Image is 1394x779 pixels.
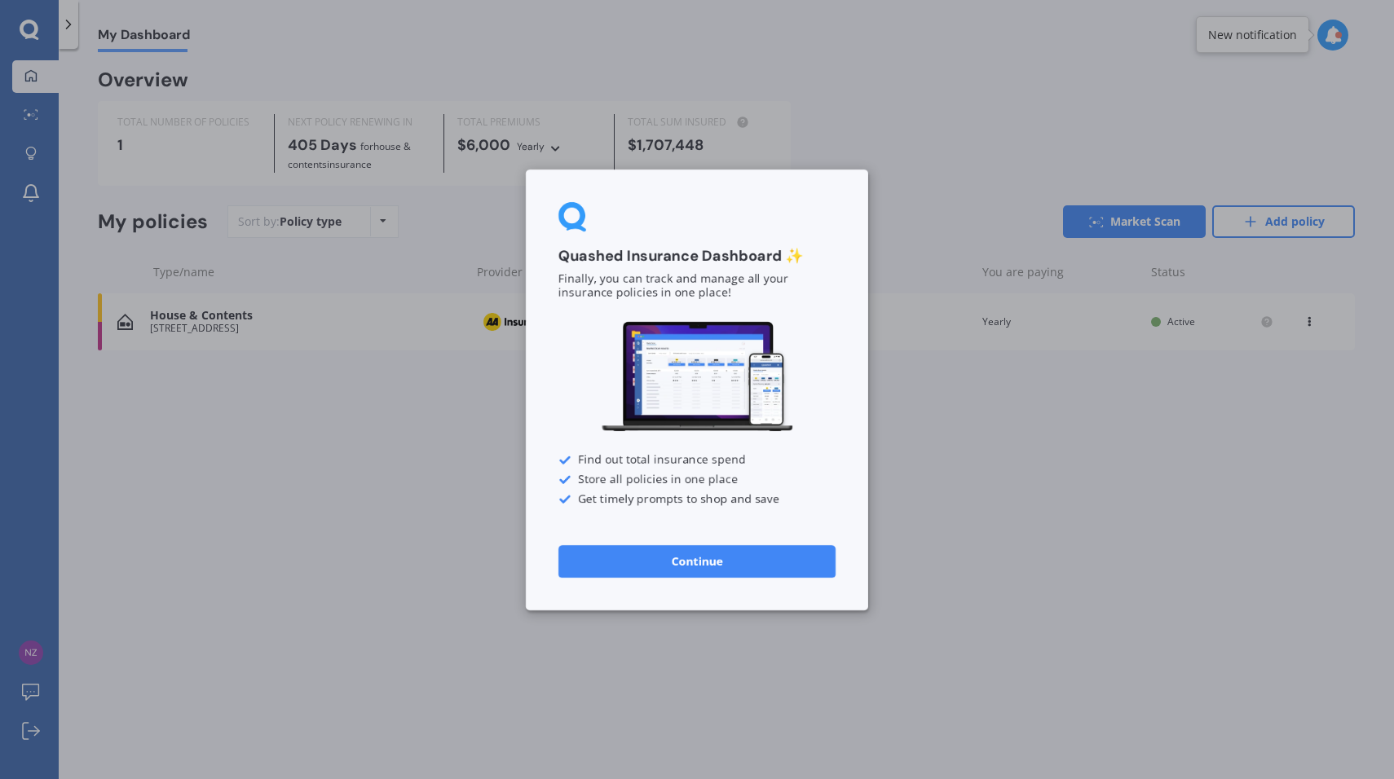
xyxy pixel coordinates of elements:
button: Continue [558,544,836,577]
img: Dashboard [599,319,795,434]
p: Finally, you can track and manage all your insurance policies in one place! [558,272,836,300]
div: Find out total insurance spend [558,453,836,466]
div: Get timely prompts to shop and save [558,492,836,505]
h3: Quashed Insurance Dashboard ✨ [558,247,836,266]
div: Store all policies in one place [558,473,836,486]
